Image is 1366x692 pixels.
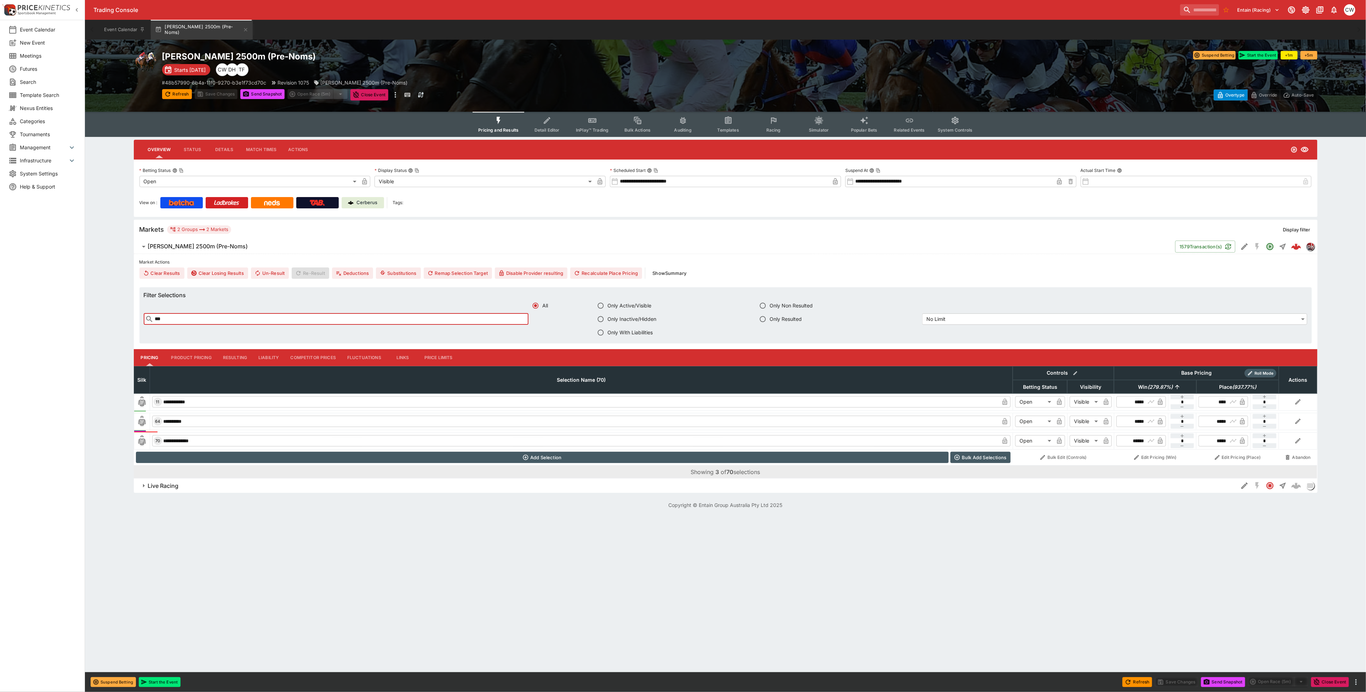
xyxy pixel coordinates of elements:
[570,267,642,279] button: Recalculate Place Pricing
[278,79,309,86] p: Revision 1075
[473,112,978,137] div: Event type filters
[342,197,384,208] a: Cerberus
[1264,240,1276,253] button: Open
[216,63,229,76] div: Chris Winter
[1291,146,1298,153] svg: Open
[845,167,868,173] p: Suspend At
[691,468,760,476] p: Showing of selections
[134,349,166,366] button: Pricing
[624,127,651,133] span: Bulk Actions
[549,376,614,384] span: Selection Name (70)
[208,141,240,158] button: Details
[1199,452,1277,463] button: Edit Pricing (Place)
[139,197,158,208] label: View on :
[716,468,719,475] b: 3
[1201,677,1245,687] button: Send Snapshot
[415,168,419,173] button: Copy To Clipboard
[576,127,608,133] span: InPlay™ Trading
[1130,383,1181,391] span: Win(279.87%)
[419,349,458,366] button: Price Limits
[1285,4,1298,16] button: Connected to PK
[1238,479,1251,492] button: Edit Detail
[20,78,76,86] span: Search
[607,329,653,336] span: Only With Liabilities
[375,176,594,187] div: Visible
[20,39,76,46] span: New Event
[139,267,184,279] button: Clear Results
[718,127,739,133] span: Templates
[1214,90,1248,100] button: Overtype
[142,141,177,158] button: Overview
[292,267,329,279] span: Re-Result
[139,176,359,187] div: Open
[148,243,248,250] h6: [PERSON_NAME] 2500m (Pre-Noms)
[727,468,734,475] b: 70
[136,416,148,427] img: blank-silk.png
[1117,168,1122,173] button: Actual Start Time
[310,200,325,206] img: TabNZ
[607,315,656,323] span: Only Inactive/Hidden
[251,267,289,279] span: Un-Result
[20,65,76,73] span: Futures
[1252,370,1276,376] span: Roll Mode
[93,6,1177,14] div: Trading Console
[922,313,1307,325] div: No Limit
[1225,91,1245,99] p: Overtype
[148,482,179,490] h6: Live Racing
[20,131,76,138] span: Tournaments
[1281,51,1298,59] button: +1m
[154,419,162,424] span: 64
[1247,90,1280,100] button: Override
[348,200,354,206] img: Cerberus
[321,79,408,86] p: [PERSON_NAME] 2500m (Pre-Noms)
[134,51,156,74] img: horse_racing.png
[1072,383,1109,391] span: Visibility
[20,144,68,151] span: Management
[770,315,802,323] span: Only Resulted
[1221,4,1232,16] button: No Bookmarks
[177,141,208,158] button: Status
[162,89,192,99] button: Refresh
[139,677,181,687] button: Start the Event
[1248,677,1308,687] div: split button
[1070,396,1101,408] div: Visible
[542,302,548,309] span: All
[1259,91,1277,99] p: Override
[20,52,76,59] span: Meetings
[332,267,373,279] button: Deductions
[408,168,413,173] button: Display StatusCopy To Clipboard
[136,452,949,463] button: Add Selection
[1081,167,1116,173] p: Actual Start Time
[1307,482,1314,490] img: liveracing
[424,267,492,279] button: Remap Selection Target
[1352,678,1360,686] button: more
[1311,677,1349,687] button: Close Event
[1306,481,1315,490] div: liveracing
[1281,452,1315,463] button: Abandon
[391,89,400,100] button: more
[166,349,217,366] button: Product Pricing
[851,127,878,133] span: Popular Bets
[1239,51,1278,59] button: Start the Event
[1238,240,1251,253] button: Edit Detail
[894,127,925,133] span: Related Events
[1314,4,1326,16] button: Documentation
[1251,240,1264,253] button: SGM Disabled
[134,479,1238,493] button: Live Racing
[1175,241,1235,253] button: 1579Transaction(s)
[187,267,248,279] button: Clear Losing Results
[1245,369,1276,377] div: Show/hide Price Roll mode configuration.
[139,257,1312,267] label: Market Actions
[236,63,248,76] div: Tom Flynn
[179,168,184,173] button: Copy To Clipboard
[1299,4,1312,16] button: Toggle light/dark mode
[287,89,348,99] div: split button
[375,167,407,173] p: Display Status
[607,302,651,309] span: Only Active/Visible
[20,91,76,99] span: Template Search
[950,452,1011,463] button: Bulk Add Selections via CSV Data
[478,127,519,133] span: Pricing and Results
[647,168,652,173] button: Scheduled StartCopy To Clipboard
[809,127,829,133] span: Simulator
[766,127,781,133] span: Racing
